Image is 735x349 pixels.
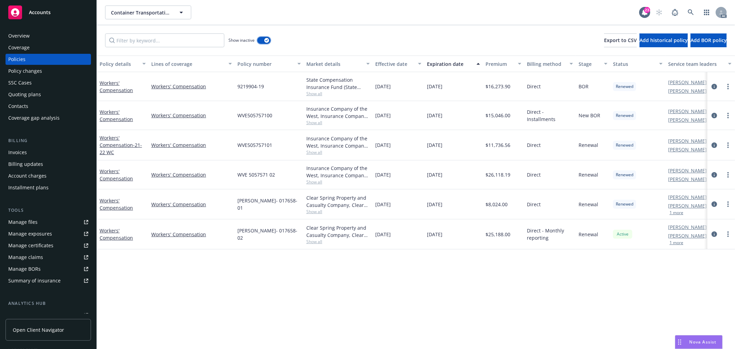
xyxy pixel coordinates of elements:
[8,170,47,181] div: Account charges
[668,202,707,209] a: [PERSON_NAME]
[8,101,28,112] div: Contacts
[8,77,32,88] div: SSC Cases
[527,83,541,90] span: Direct
[6,89,91,100] a: Quoting plans
[668,223,707,231] a: [PERSON_NAME]
[149,56,235,72] button: Lines of coverage
[304,56,372,72] button: Market details
[579,112,600,119] span: New BOR
[690,339,717,345] span: Nova Assist
[151,171,232,178] a: Workers' Compensation
[424,56,483,72] button: Expiration date
[100,197,133,211] a: Workers' Compensation
[100,80,133,93] a: Workers' Compensation
[675,335,723,349] button: Nova Assist
[306,239,370,245] span: Show all
[527,108,573,123] span: Direct - Installments
[6,159,91,170] a: Billing updates
[486,60,514,68] div: Premium
[6,217,91,228] a: Manage files
[237,227,301,241] span: [PERSON_NAME]- 017658-02
[375,171,391,178] span: [DATE]
[306,91,370,97] span: Show all
[724,82,732,91] a: more
[375,201,391,208] span: [DATE]
[375,231,391,238] span: [DATE]
[100,109,133,122] a: Workers' Compensation
[579,171,598,178] span: Renewal
[306,194,370,209] div: Clear Spring Property and Casualty Company, Clear Spring Property and Casualty Company, Paragon I...
[640,37,688,43] span: Add historical policy
[6,228,91,239] a: Manage exposures
[6,42,91,53] a: Coverage
[675,336,684,349] div: Drag to move
[640,33,688,47] button: Add historical policy
[486,141,510,149] span: $11,736.56
[427,171,442,178] span: [DATE]
[724,200,732,208] a: more
[6,30,91,41] a: Overview
[691,33,727,47] button: Add BOR policy
[670,211,683,215] button: 1 more
[6,207,91,214] div: Tools
[616,83,633,90] span: Renewed
[524,56,576,72] button: Billing method
[105,33,224,47] input: Filter by keyword...
[306,179,370,185] span: Show all
[616,172,633,178] span: Renewed
[668,176,707,183] a: [PERSON_NAME]
[668,108,707,115] a: [PERSON_NAME]
[6,77,91,88] a: SSC Cases
[100,142,142,156] span: - 21-22 WC
[100,168,133,182] a: Workers' Compensation
[306,105,370,120] div: Insurance Company of the West, Insurance Company of the West (ICW)
[6,112,91,123] a: Coverage gap analysis
[8,228,52,239] div: Manage exposures
[306,164,370,179] div: Insurance Company of the West, Insurance Company of the West (ICW)
[668,193,707,201] a: [PERSON_NAME]
[616,201,633,207] span: Renewed
[710,141,718,149] a: circleInformation
[724,171,732,179] a: more
[13,326,64,333] span: Open Client Navigator
[527,227,573,241] span: Direct - Monthly reporting
[710,200,718,208] a: circleInformation
[8,275,61,286] div: Summary of insurance
[6,101,91,112] a: Contacts
[375,141,391,149] span: [DATE]
[372,56,424,72] button: Effective date
[579,201,598,208] span: Renewal
[613,60,655,68] div: Status
[652,6,666,19] a: Start snowing
[486,201,508,208] span: $8,024.00
[668,79,707,86] a: [PERSON_NAME]
[306,149,370,155] span: Show all
[306,76,370,91] div: State Compensation Insurance Fund (State Fund)
[8,112,60,123] div: Coverage gap analysis
[604,33,637,47] button: Export to CSV
[151,231,232,238] a: Workers' Compensation
[237,197,301,211] span: [PERSON_NAME]- 017658-01
[684,6,698,19] a: Search
[579,83,589,90] span: BOR
[576,56,610,72] button: Stage
[151,83,232,90] a: Workers' Compensation
[579,231,598,238] span: Renewal
[306,60,362,68] div: Market details
[668,167,707,174] a: [PERSON_NAME]
[710,82,718,91] a: circleInformation
[668,232,707,239] a: [PERSON_NAME]
[527,60,565,68] div: Billing method
[427,60,472,68] div: Expiration date
[151,60,224,68] div: Lines of coverage
[6,182,91,193] a: Installment plans
[8,217,38,228] div: Manage files
[375,60,414,68] div: Effective date
[105,6,191,19] button: Container Transportation Experts Inc.
[668,116,707,123] a: [PERSON_NAME]
[668,6,682,19] a: Report a Bug
[427,201,442,208] span: [DATE]
[8,310,65,321] div: Loss summary generator
[151,201,232,208] a: Workers' Compensation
